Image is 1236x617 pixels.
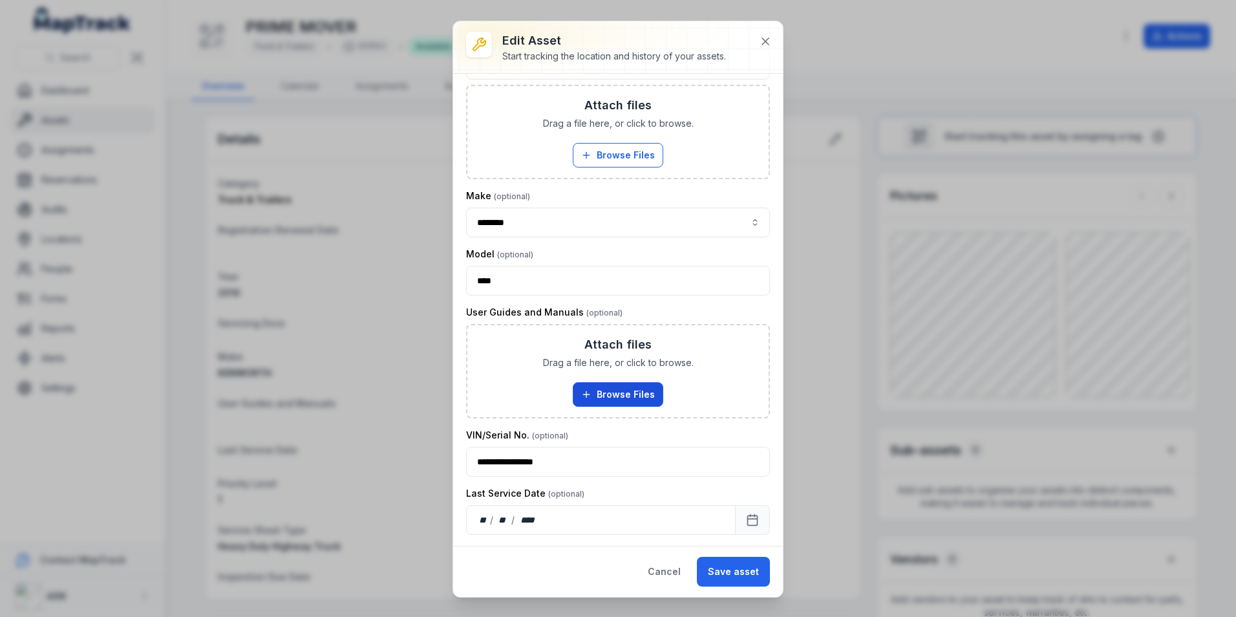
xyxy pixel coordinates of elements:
label: User Guides and Manuals [466,306,623,319]
label: VIN/Serial No. [466,429,568,442]
button: Browse Files [573,382,663,407]
label: Make [466,189,530,202]
span: Drag a file here, or click to browse. [543,117,694,130]
span: Drag a file here, or click to browse. [543,356,694,369]
button: Save asset [697,557,770,587]
button: Browse Files [573,143,663,168]
div: day, [477,514,490,526]
div: month, [495,514,512,526]
h3: Edit asset [502,32,726,50]
button: Calendar [735,505,770,535]
div: year, [516,514,540,526]
h3: Attach files [584,96,652,114]
button: Cancel [637,557,692,587]
div: Start tracking the location and history of your assets. [502,50,726,63]
h3: Attach files [584,336,652,354]
label: Next Service Due Date [466,545,606,558]
label: Last Service Date [466,487,584,500]
label: Model [466,248,533,261]
div: / [490,514,495,526]
input: asset-edit:cf[8261eee4-602e-4976-b39b-47b762924e3f]-label [466,208,770,237]
div: / [511,514,516,526]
